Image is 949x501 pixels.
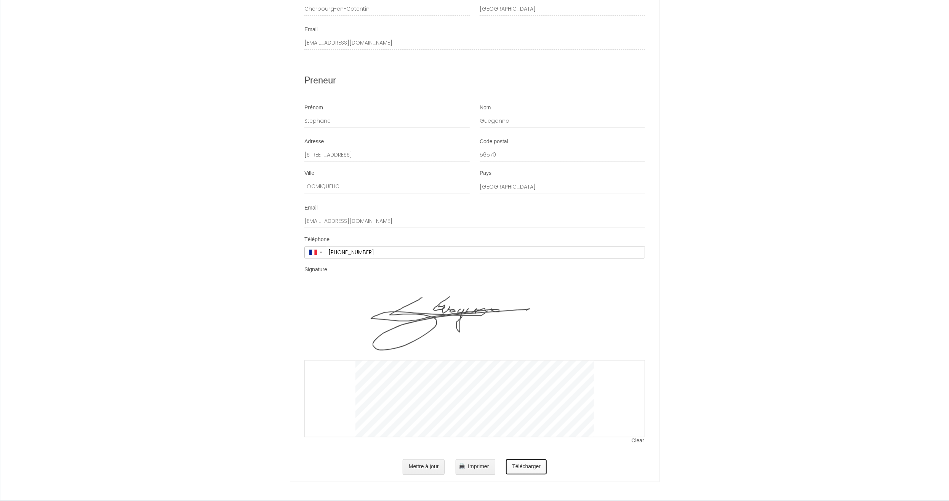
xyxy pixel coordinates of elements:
[304,236,330,244] label: Téléphone
[632,437,645,445] span: Clear
[304,26,318,34] label: Email
[480,170,491,178] label: Pays
[356,284,594,360] img: signature
[304,138,324,146] label: Adresse
[403,459,445,475] button: Mettre à jour
[304,205,318,212] label: Email
[319,251,323,254] span: ▼
[326,247,645,258] input: +33 6 12 34 56 78
[480,138,508,146] label: Code postal
[468,464,489,470] span: Imprimer
[304,74,645,88] h2: Preneur
[456,459,495,475] button: Imprimer
[480,104,491,112] label: Nom
[304,104,323,112] label: Prénom
[506,459,547,475] button: Télécharger
[304,266,327,274] label: Signature
[459,463,465,469] img: printer.png
[304,170,314,178] label: Ville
